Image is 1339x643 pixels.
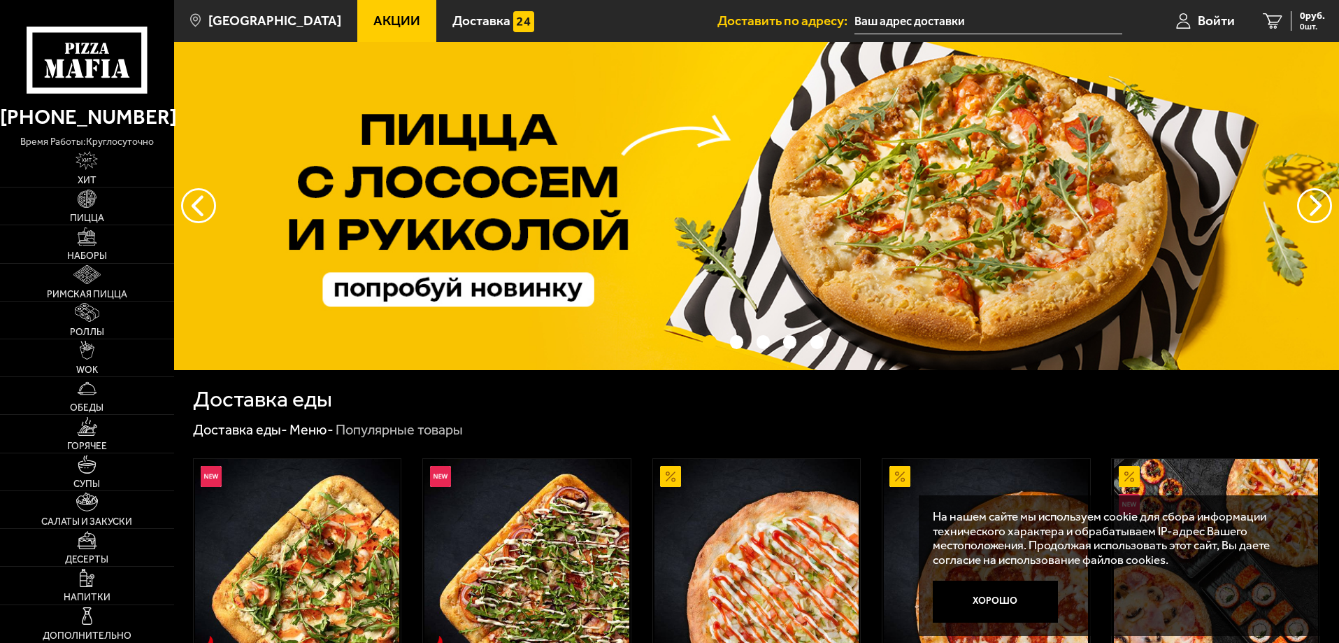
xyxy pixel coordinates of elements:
[67,251,107,261] span: Наборы
[660,466,681,487] img: Акционный
[452,14,510,27] span: Доставка
[43,631,131,641] span: Дополнительно
[810,335,824,348] button: точки переключения
[181,188,216,223] button: следующий
[730,335,743,348] button: точки переключения
[70,327,104,337] span: Роллы
[373,14,420,27] span: Акции
[889,466,910,487] img: Акционный
[717,14,854,27] span: Доставить по адресу:
[65,555,108,565] span: Десерты
[76,365,98,375] span: WOK
[289,421,334,438] a: Меню-
[513,11,534,32] img: 15daf4d41897b9f0e9f617042186c801.svg
[757,335,770,348] button: точки переключения
[1300,11,1325,21] span: 0 руб.
[201,466,222,487] img: Новинка
[193,388,332,411] h1: Доставка еды
[933,509,1298,567] p: На нашем сайте мы используем cookie для сбора информации технического характера и обрабатываем IP...
[336,421,463,439] div: Популярные товары
[1119,494,1140,515] img: Новинка
[73,479,100,489] span: Супы
[193,421,287,438] a: Доставка еды-
[703,335,716,348] button: точки переключения
[1300,22,1325,31] span: 0 шт.
[208,14,341,27] span: [GEOGRAPHIC_DATA]
[78,176,96,185] span: Хит
[70,213,104,223] span: Пицца
[933,581,1059,623] button: Хорошо
[854,8,1122,34] input: Ваш адрес доставки
[41,517,132,527] span: Салаты и закуски
[1198,14,1235,27] span: Войти
[1119,466,1140,487] img: Акционный
[70,403,103,413] span: Обеды
[783,335,796,348] button: точки переключения
[67,441,107,451] span: Горячее
[64,593,110,602] span: Напитки
[47,290,127,299] span: Римская пицца
[430,466,451,487] img: Новинка
[1297,188,1332,223] button: предыдущий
